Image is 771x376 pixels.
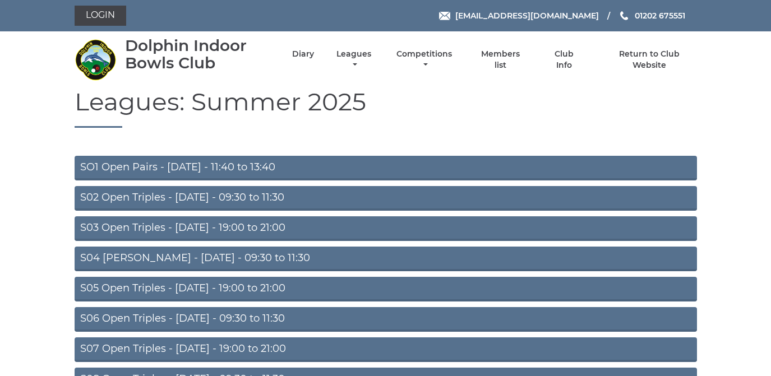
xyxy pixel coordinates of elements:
[75,277,697,301] a: S05 Open Triples - [DATE] - 19:00 to 21:00
[75,156,697,180] a: SO1 Open Pairs - [DATE] - 11:40 to 13:40
[618,10,685,22] a: Phone us 01202 675551
[602,49,696,71] a: Return to Club Website
[334,49,374,71] a: Leagues
[75,6,126,26] a: Login
[439,12,450,20] img: Email
[439,10,599,22] a: Email [EMAIL_ADDRESS][DOMAIN_NAME]
[474,49,526,71] a: Members list
[75,39,117,81] img: Dolphin Indoor Bowls Club
[75,216,697,241] a: S03 Open Triples - [DATE] - 19:00 to 21:00
[75,186,697,211] a: S02 Open Triples - [DATE] - 09:30 to 11:30
[292,49,314,59] a: Diary
[125,37,273,72] div: Dolphin Indoor Bowls Club
[620,11,628,20] img: Phone us
[455,11,599,21] span: [EMAIL_ADDRESS][DOMAIN_NAME]
[75,88,697,128] h1: Leagues: Summer 2025
[394,49,455,71] a: Competitions
[635,11,685,21] span: 01202 675551
[75,337,697,362] a: S07 Open Triples - [DATE] - 19:00 to 21:00
[75,307,697,332] a: S06 Open Triples - [DATE] - 09:30 to 11:30
[546,49,583,71] a: Club Info
[75,247,697,271] a: S04 [PERSON_NAME] - [DATE] - 09:30 to 11:30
